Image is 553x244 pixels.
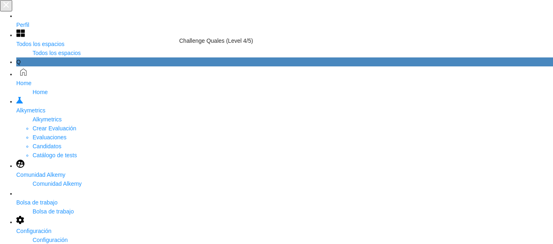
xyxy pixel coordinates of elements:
a: Perfil [16,11,553,29]
span: Alkymetrics [33,116,62,123]
a: Crear Evaluación [33,125,76,132]
span: Todos los espacios [16,41,64,47]
span: Home [33,89,48,95]
span: Configuración [16,228,51,234]
span: Bolsa de trabajo [33,208,74,215]
span: Todos los espacios [33,50,81,56]
span: Q [16,59,21,65]
span: Bolsa de trabajo [16,199,57,206]
span: Configuración [33,237,68,243]
a: Catálogo de tests [33,152,77,158]
span: Comunidad Alkemy [16,171,66,178]
a: Candidatos [33,143,61,149]
span: Home [16,80,31,86]
span: Comunidad Alkemy [33,180,82,187]
span: Perfil [16,22,29,28]
div: Challenge Quales (Level 4/5) [179,36,253,45]
a: Evaluaciones [33,134,66,141]
span: Alkymetrics [16,107,46,114]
